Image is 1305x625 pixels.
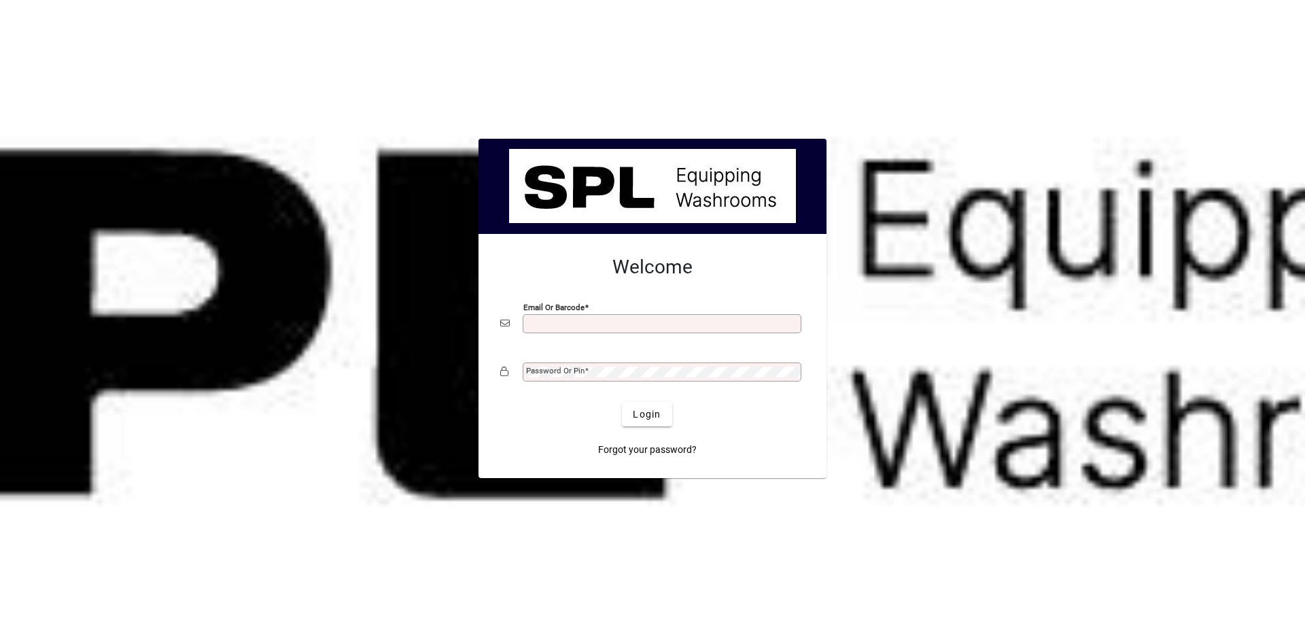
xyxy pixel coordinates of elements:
[523,303,585,312] mat-label: Email or Barcode
[598,443,697,457] span: Forgot your password?
[593,437,702,462] a: Forgot your password?
[526,366,585,375] mat-label: Password or Pin
[633,407,661,422] span: Login
[500,256,805,279] h2: Welcome
[622,402,672,426] button: Login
